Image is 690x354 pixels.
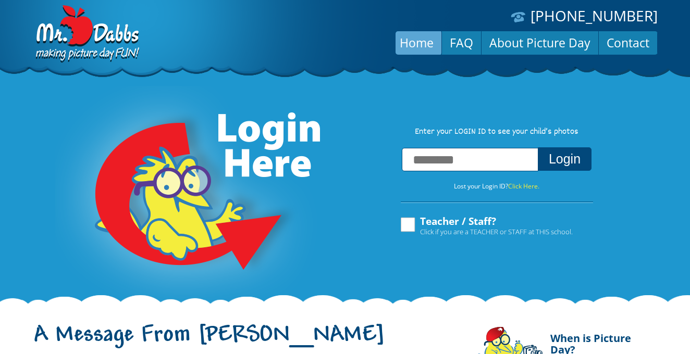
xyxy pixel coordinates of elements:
[508,182,539,191] a: Click Here.
[538,147,592,171] button: Login
[32,331,462,352] h1: A Message From [PERSON_NAME]
[420,226,573,237] span: Click if you are a TEACHER or STAFF at THIS school.
[390,127,603,138] p: Enter your LOGIN ID to see your child’s photos
[32,5,141,64] img: Dabbs Company
[599,30,657,55] a: Contact
[531,6,658,26] a: [PHONE_NUMBER]
[55,86,322,305] img: Login Here
[390,181,603,192] p: Lost your Login ID?
[392,30,441,55] a: Home
[399,216,573,236] label: Teacher / Staff?
[442,30,481,55] a: FAQ
[482,30,598,55] a: About Picture Day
